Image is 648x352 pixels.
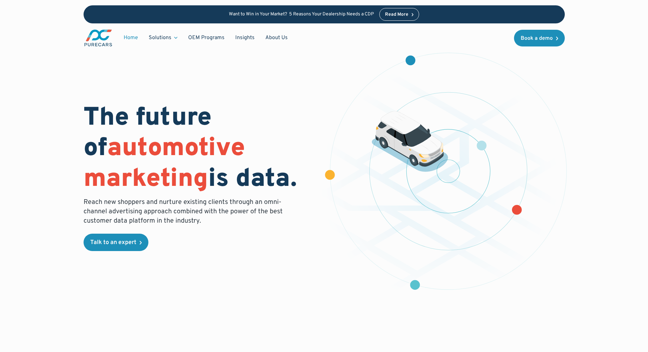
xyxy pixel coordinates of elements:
[84,29,113,47] a: main
[84,103,316,195] h1: The future of is data.
[84,234,148,251] a: Talk to an expert
[521,36,553,41] div: Book a demo
[372,111,448,172] img: illustration of a vehicle
[84,198,287,226] p: Reach new shoppers and nurture existing clients through an omni-channel advertising approach comb...
[183,31,230,44] a: OEM Programs
[84,133,245,195] span: automotive marketing
[385,12,408,17] div: Read More
[229,12,374,17] p: Want to Win in Your Market? 5 Reasons Your Dealership Needs a CDP
[514,30,565,46] a: Book a demo
[84,29,113,47] img: purecars logo
[143,31,183,44] div: Solutions
[149,34,171,41] div: Solutions
[379,8,419,21] a: Read More
[260,31,293,44] a: About Us
[118,31,143,44] a: Home
[230,31,260,44] a: Insights
[90,240,136,246] div: Talk to an expert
